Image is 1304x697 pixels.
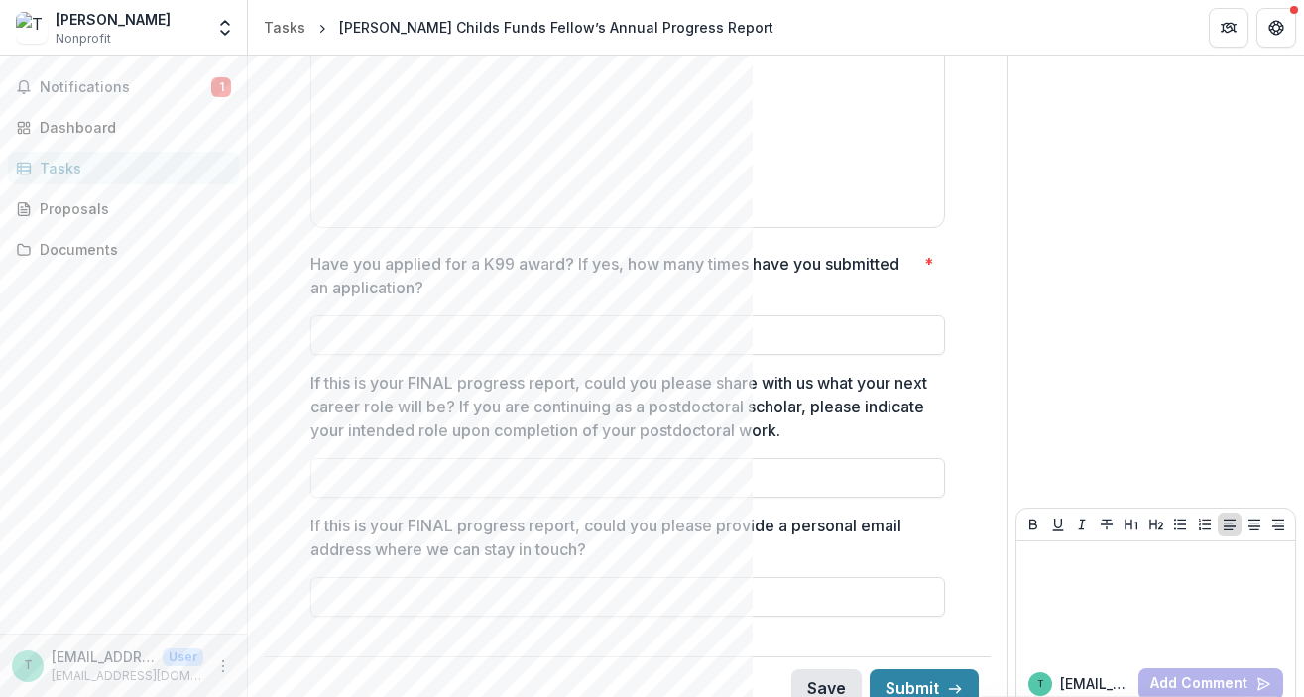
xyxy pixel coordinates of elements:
[40,239,223,260] div: Documents
[56,30,111,48] span: Nonprofit
[1144,513,1168,536] button: Heading 2
[8,71,239,103] button: Notifications1
[16,12,48,44] img: Trey Scott
[310,514,933,561] p: If this is your FINAL progress report, could you please provide a personal email address where we...
[1070,513,1094,536] button: Italicize
[40,198,223,219] div: Proposals
[1168,513,1192,536] button: Bullet List
[1046,513,1070,536] button: Underline
[1037,679,1044,689] div: treyscott@fas.harvard.edu
[1218,513,1242,536] button: Align Left
[1021,513,1045,536] button: Bold
[1120,513,1143,536] button: Heading 1
[1095,513,1119,536] button: Strike
[1060,673,1130,694] p: [EMAIL_ADDRESS][DOMAIN_NAME]
[256,13,313,42] a: Tasks
[1256,8,1296,48] button: Get Help
[256,13,781,42] nav: breadcrumb
[40,158,223,178] div: Tasks
[264,17,305,38] div: Tasks
[40,79,211,96] span: Notifications
[310,252,916,299] p: Have you applied for a K99 award? If yes, how many times have you submitted an application?
[8,111,239,144] a: Dashboard
[163,648,203,666] p: User
[1193,513,1217,536] button: Ordered List
[211,8,239,48] button: Open entity switcher
[40,117,223,138] div: Dashboard
[1209,8,1248,48] button: Partners
[52,646,155,667] p: [EMAIL_ADDRESS][DOMAIN_NAME]
[24,659,33,672] div: treyscott@fas.harvard.edu
[56,9,171,30] div: [PERSON_NAME]
[8,152,239,184] a: Tasks
[1243,513,1266,536] button: Align Center
[211,77,231,97] span: 1
[211,654,235,678] button: More
[339,17,773,38] div: [PERSON_NAME] Childs Funds Fellow’s Annual Progress Report
[8,233,239,266] a: Documents
[52,667,203,685] p: [EMAIL_ADDRESS][DOMAIN_NAME]
[1266,513,1290,536] button: Align Right
[8,192,239,225] a: Proposals
[310,371,933,442] p: If this is your FINAL progress report, could you please share with us what your next career role ...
